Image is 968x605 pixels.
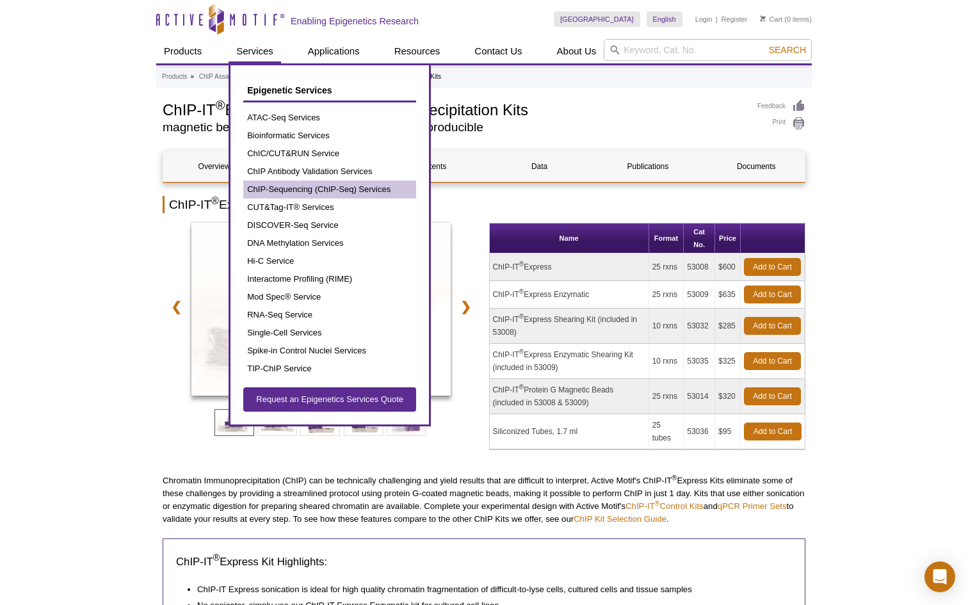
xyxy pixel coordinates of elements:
td: $320 [715,379,741,414]
a: CUT&Tag-IT® Services [243,198,416,216]
td: 53032 [684,309,715,344]
h2: ChIP-IT Express Overview [163,196,805,213]
a: Single-Cell Services [243,324,416,342]
td: 53014 [684,379,715,414]
a: ❮ [163,292,190,321]
a: Hi-C Service [243,252,416,270]
a: Mod Spec® Service [243,288,416,306]
td: ChIP-IT Express Enzymatic [490,281,649,309]
a: ChIP Kit Selection Guide [574,514,666,524]
span: Search [769,45,806,55]
span: ChIP-IT Express Kit [194,377,448,390]
a: ChIP-IT®Control Kits [625,501,704,511]
a: Request an Epigenetics Services Quote [243,387,416,412]
a: English [647,12,682,27]
td: 25 rxns [649,379,684,414]
a: ChIP-Sequencing (ChIP-Seq) Services [243,181,416,198]
a: Resources [387,39,448,63]
td: ChIP-IT Protein G Magnetic Beads (included in 53008 & 53009) [490,379,649,414]
h2: Enabling Epigenetics Research [291,15,419,27]
a: ChIP Antibody Validation Services [243,163,416,181]
li: | [716,12,718,27]
td: 25 tubes [649,414,684,449]
a: RNA-Seq Service [243,306,416,324]
td: ChIP-IT Express [490,254,649,281]
a: ❯ [452,292,480,321]
img: Your Cart [760,15,766,22]
td: Siliconized Tubes, 1.7 ml [490,414,649,449]
h3: ChIP-IT Express Kit Highlights: [176,554,792,570]
input: Keyword, Cat. No. [604,39,812,61]
td: 53036 [684,414,715,449]
a: Bioinformatic Services [243,127,416,145]
a: ChIP-IT Express Kit [191,223,451,399]
td: $95 [715,414,741,449]
th: Format [649,223,684,254]
a: Epigenetic Services [243,78,416,102]
td: ChIP-IT Express Shearing Kit (included in 53008) [490,309,649,344]
a: Products [156,39,209,63]
td: 53035 [684,344,715,379]
a: Contents [380,151,482,182]
a: Add to Cart [744,258,801,276]
a: Interactome Profiling (RIME) [243,270,416,288]
p: Chromatin Immunoprecipitation (ChIP) can be technically challenging and yield results that are di... [163,474,805,526]
a: ChIC/CUT&RUN Service [243,145,416,163]
a: Login [695,15,713,24]
td: 25 rxns [649,254,684,281]
a: About Us [549,39,604,63]
td: 10 rxns [649,344,684,379]
a: qPCR Primer Sets [718,501,787,511]
a: Data [488,151,590,182]
td: $285 [715,309,741,344]
sup: ® [519,313,524,320]
h2: magnetic beads make ChIP fast, easy & more reproducible [163,122,745,133]
a: Applications [300,39,367,63]
a: ChIP Assays [199,71,236,83]
td: 25 rxns [649,281,684,309]
a: Add to Cart [744,352,801,370]
img: ChIP-IT Express Kit [191,223,451,396]
td: $325 [715,344,741,379]
td: 53009 [684,281,715,309]
a: Spike-in Control Nuclei Services [243,342,416,360]
a: Documents [706,151,807,182]
span: Epigenetic Services [247,85,332,95]
li: (0 items) [760,12,812,27]
td: 10 rxns [649,309,684,344]
a: Add to Cart [744,423,802,440]
div: Open Intercom Messenger [924,561,955,592]
a: Overview [163,151,265,182]
td: 53008 [684,254,715,281]
a: Add to Cart [744,317,801,335]
sup: ® [655,499,660,507]
a: TIP-ChIP Service [243,360,416,378]
li: ChIP-IT Express Chromatin Immunoprecipitation Kits [289,73,441,80]
a: DISCOVER-Seq Service [243,216,416,234]
a: DNA Methylation Services [243,234,416,252]
a: Print [757,117,805,131]
sup: ® [519,261,524,268]
a: Feedback [757,99,805,113]
a: Add to Cart [744,286,801,303]
sup: ® [672,474,677,481]
a: Cart [760,15,782,24]
sup: ® [211,195,219,206]
h1: ChIP-IT Express Chromatin Immunoprecipitation Kits [163,99,745,118]
td: $600 [715,254,741,281]
sup: ® [519,383,524,391]
th: Name [490,223,649,254]
a: Services [229,39,281,63]
sup: ® [216,98,225,112]
sup: ® [213,553,220,563]
td: ChIP-IT Express Enzymatic Shearing Kit (included in 53009) [490,344,649,379]
a: [GEOGRAPHIC_DATA] [554,12,640,27]
li: ChIP-IT Express sonication is ideal for high quality chromatin fragmentation of difficult-to-lyse... [197,579,779,596]
a: ATAC-Seq Services [243,109,416,127]
th: Cat No. [684,223,715,254]
a: Products [162,71,187,83]
td: $635 [715,281,741,309]
sup: ® [519,288,524,295]
a: Register [721,15,747,24]
li: » [190,73,194,80]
